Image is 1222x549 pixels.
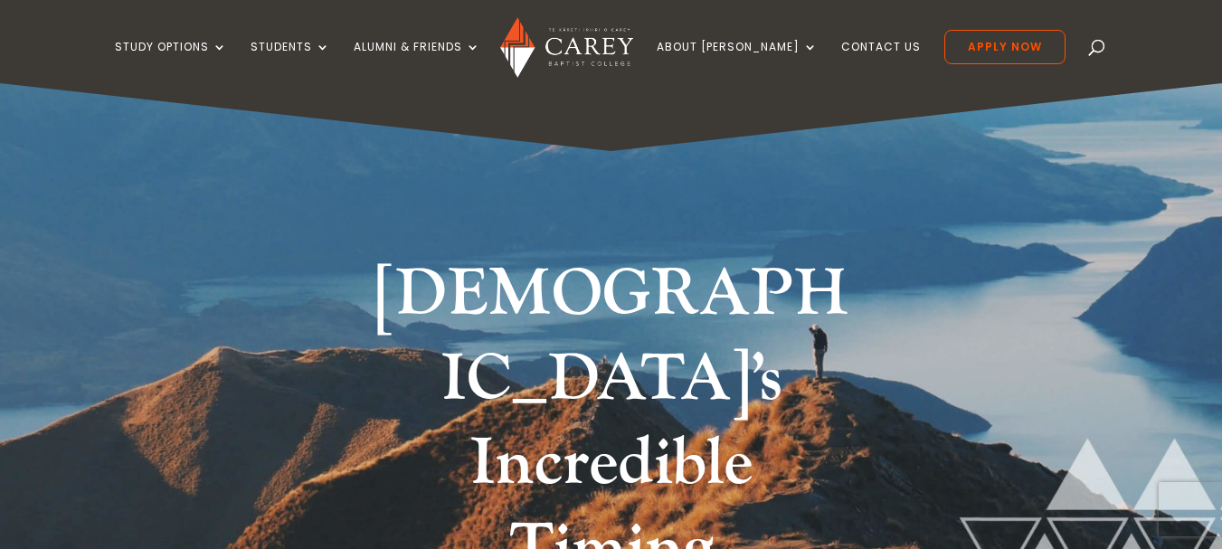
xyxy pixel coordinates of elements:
[944,30,1066,64] a: Apply Now
[354,41,480,83] a: Alumni & Friends
[500,17,633,78] img: Carey Baptist College
[841,41,921,83] a: Contact Us
[251,41,330,83] a: Students
[115,41,227,83] a: Study Options
[657,41,818,83] a: About [PERSON_NAME]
